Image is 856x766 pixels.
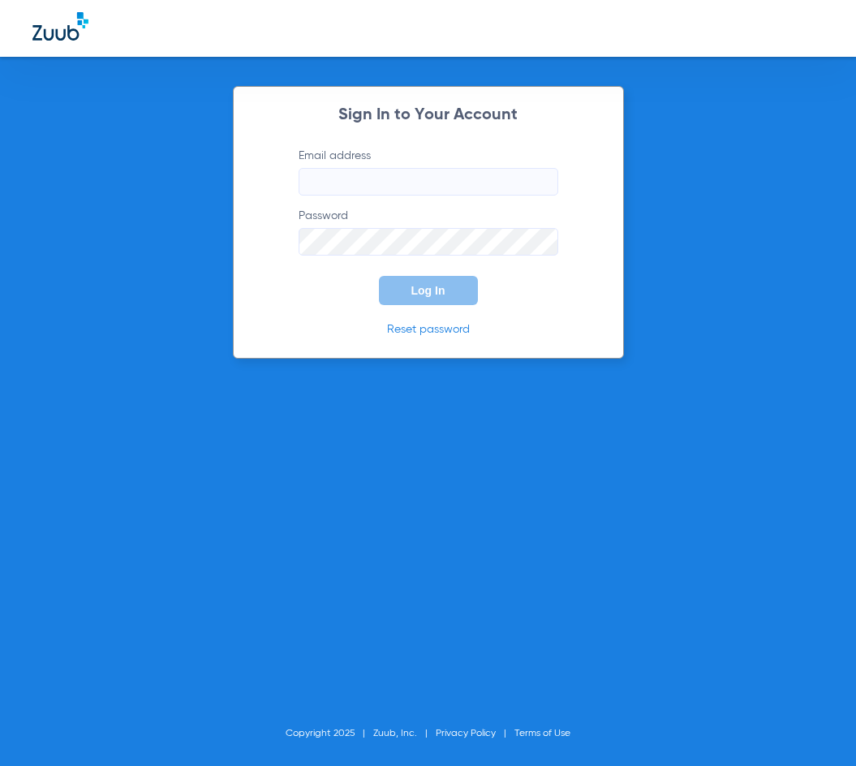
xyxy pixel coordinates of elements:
[387,324,470,335] a: Reset password
[379,276,478,305] button: Log In
[514,729,570,738] a: Terms of Use
[299,148,558,196] label: Email address
[32,12,88,41] img: Zuub Logo
[436,729,496,738] a: Privacy Policy
[411,284,445,297] span: Log In
[299,208,558,256] label: Password
[373,725,436,742] li: Zuub, Inc.
[775,688,856,766] iframe: Chat Widget
[286,725,373,742] li: Copyright 2025
[274,107,583,123] h2: Sign In to Your Account
[299,228,558,256] input: Password
[299,168,558,196] input: Email address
